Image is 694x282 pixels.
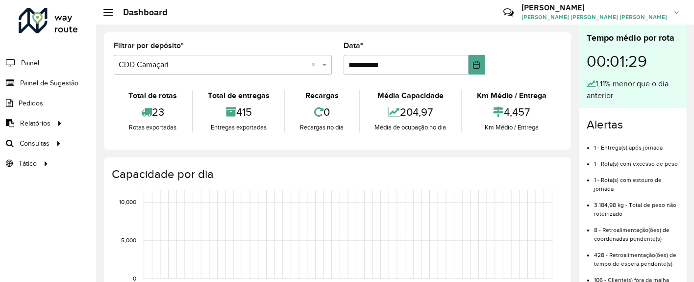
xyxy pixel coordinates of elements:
[469,55,485,75] button: Choose Date
[20,118,50,128] span: Relatórios
[196,102,282,123] div: 415
[288,102,356,123] div: 0
[114,40,184,51] label: Filtrar por depósito
[594,218,679,243] li: 8 - Retroalimentação(ões) de coordenadas pendente(s)
[288,123,356,132] div: Recargas no dia
[20,78,78,88] span: Painel de Sugestão
[119,199,136,205] text: 10,000
[133,275,136,282] text: 0
[311,59,320,71] span: Clear all
[362,102,459,123] div: 204,97
[19,158,37,169] span: Tático
[587,31,679,45] div: Tempo médio por rota
[116,90,190,102] div: Total de rotas
[594,136,679,152] li: 1 - Entrega(s) após jornada
[464,123,559,132] div: Km Médio / Entrega
[594,168,679,193] li: 1 - Rota(s) com estouro de jornada
[498,2,519,23] a: Contato Rápido
[116,102,190,123] div: 23
[21,58,39,68] span: Painel
[288,90,356,102] div: Recargas
[464,90,559,102] div: Km Médio / Entrega
[594,193,679,218] li: 3.184,98 kg - Total de peso não roteirizado
[196,123,282,132] div: Entregas exportadas
[362,90,459,102] div: Média Capacidade
[587,78,679,102] div: 1,11% menor que o dia anterior
[521,13,667,22] span: [PERSON_NAME] [PERSON_NAME] [PERSON_NAME]
[121,237,136,243] text: 5,000
[112,167,561,181] h4: Capacidade por dia
[19,98,43,108] span: Pedidos
[594,152,679,168] li: 1 - Rota(s) com excesso de peso
[196,90,282,102] div: Total de entregas
[362,123,459,132] div: Média de ocupação no dia
[116,123,190,132] div: Rotas exportadas
[521,3,667,12] h3: [PERSON_NAME]
[113,7,168,18] h2: Dashboard
[20,138,50,149] span: Consultas
[587,45,679,78] div: 00:01:29
[594,243,679,268] li: 428 - Retroalimentação(ões) de tempo de espera pendente(s)
[464,102,559,123] div: 4,457
[344,40,363,51] label: Data
[587,118,679,132] h4: Alertas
